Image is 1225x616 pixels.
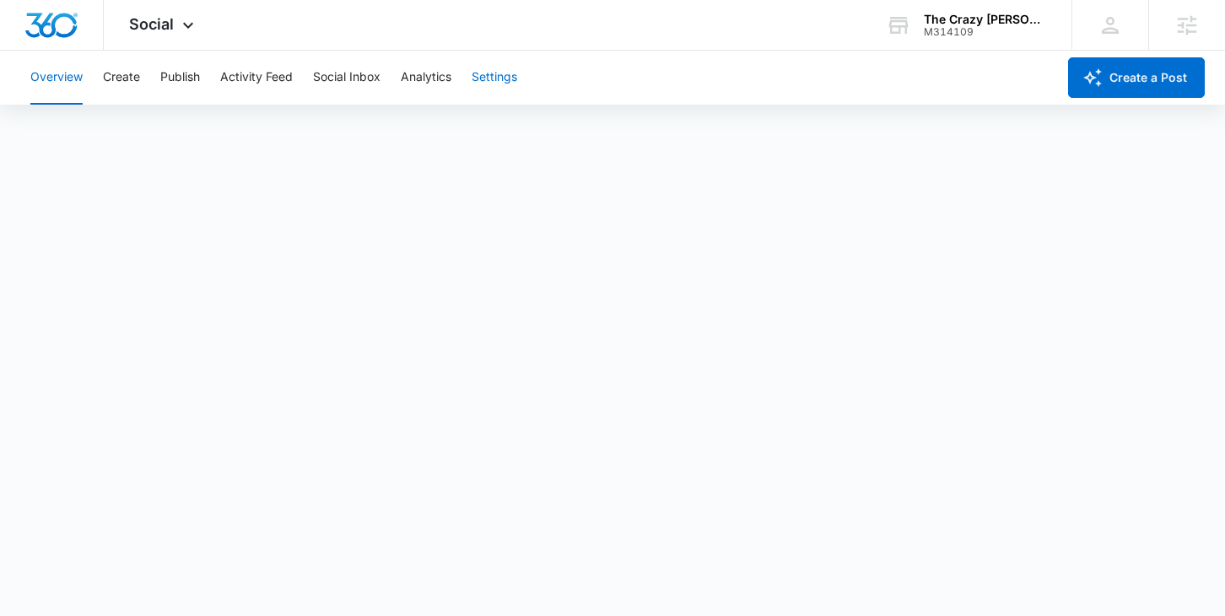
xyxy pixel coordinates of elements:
div: account name [924,13,1047,26]
button: Create [103,51,140,105]
div: Domain Overview [64,100,151,111]
img: logo_orange.svg [27,27,40,41]
button: Publish [160,51,200,105]
div: v 4.0.25 [47,27,83,41]
div: Keywords by Traffic [186,100,284,111]
span: Social [129,15,174,33]
img: tab_domain_overview_orange.svg [46,98,59,111]
button: Social Inbox [313,51,380,105]
div: Domain: [DOMAIN_NAME] [44,44,186,57]
button: Analytics [401,51,451,105]
img: website_grey.svg [27,44,40,57]
div: account id [924,26,1047,38]
button: Overview [30,51,83,105]
button: Activity Feed [220,51,293,105]
button: Create a Post [1068,57,1205,98]
button: Settings [472,51,517,105]
img: tab_keywords_by_traffic_grey.svg [168,98,181,111]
